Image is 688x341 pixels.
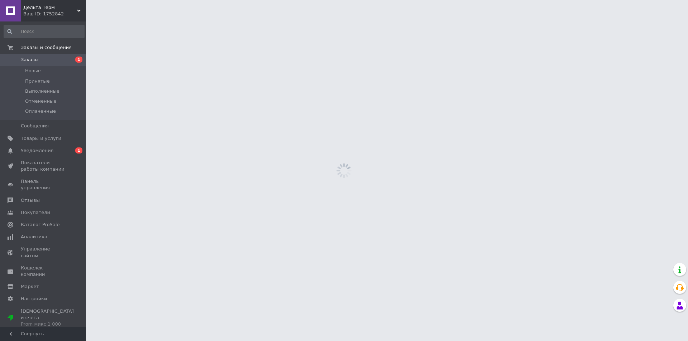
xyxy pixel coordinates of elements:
span: Показатели работы компании [21,160,66,172]
span: Уведомления [21,147,53,154]
span: Маркет [21,283,39,290]
span: 1 [75,147,82,154]
span: Заказы [21,57,38,63]
div: Prom микс 1 000 [21,321,74,327]
span: Выполненные [25,88,59,94]
span: Отмененные [25,98,56,104]
span: Оплаченные [25,108,56,115]
span: [DEMOGRAPHIC_DATA] и счета [21,308,74,328]
input: Поиск [4,25,85,38]
span: Отзывы [21,197,40,204]
span: 1 [75,57,82,63]
span: Покупатели [21,209,50,216]
span: Каталог ProSale [21,221,59,228]
span: Кошелек компании [21,265,66,278]
span: Настройки [21,296,47,302]
span: Аналитика [21,234,47,240]
span: Принятые [25,78,50,84]
span: Сообщения [21,123,49,129]
div: Ваш ID: 1752842 [23,11,86,17]
span: Управление сайтом [21,246,66,259]
span: Заказы и сообщения [21,44,72,51]
span: Дельта Терм [23,4,77,11]
span: Панель управления [21,178,66,191]
span: Новые [25,68,41,74]
span: Товары и услуги [21,135,61,142]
